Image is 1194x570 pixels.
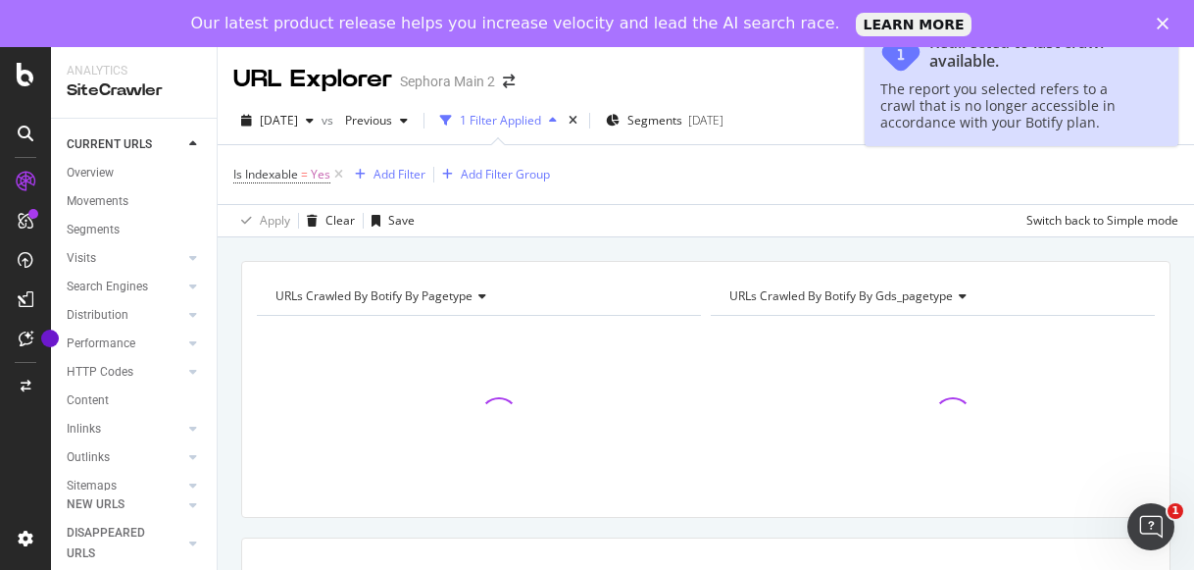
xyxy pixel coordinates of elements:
[67,277,148,297] div: Search Engines
[67,79,201,102] div: SiteCrawler
[880,80,1143,130] div: The report you selected refers to a crawl that is no longer accessible in accordance with your Bo...
[67,390,203,411] a: Content
[233,205,290,236] button: Apply
[598,105,731,136] button: Segments[DATE]
[627,112,682,129] span: Segments
[67,163,203,183] a: Overview
[260,212,290,229] div: Apply
[1019,205,1178,236] button: Switch back to Simple mode
[461,166,550,182] div: Add Filter Group
[67,523,166,564] div: DISAPPEARED URLS
[233,63,392,96] div: URL Explorer
[67,220,120,240] div: Segments
[337,105,416,136] button: Previous
[1026,212,1178,229] div: Switch back to Simple mode
[67,334,135,354] div: Performance
[67,305,183,326] a: Distribution
[503,75,515,88] div: arrow-right-arrow-left
[67,163,114,183] div: Overview
[67,362,183,383] a: HTTP Codes
[373,166,425,182] div: Add Filter
[432,105,565,136] button: 1 Filter Applied
[67,305,128,326] div: Distribution
[67,191,203,212] a: Movements
[260,112,298,129] span: 2025 Aug. 20th
[688,112,723,129] div: [DATE]
[67,362,133,383] div: HTTP Codes
[364,205,415,236] button: Save
[400,72,495,91] div: Sephora Main 2
[434,163,550,186] button: Add Filter Group
[67,248,96,269] div: Visits
[41,330,59,347] div: Tooltip anchor
[929,33,1143,71] div: Redirected to last crawl available.
[1168,503,1183,519] span: 1
[67,191,128,212] div: Movements
[856,13,972,36] a: LEARN MORE
[67,220,203,240] a: Segments
[1127,503,1174,550] iframe: Intercom live chat
[67,334,183,354] a: Performance
[67,390,109,411] div: Content
[565,111,581,130] div: times
[272,281,683,312] h4: URLs Crawled By Botify By pagetype
[67,248,183,269] a: Visits
[67,494,183,515] a: NEW URLS
[67,134,152,155] div: CURRENT URLS
[67,419,183,440] a: Inlinks
[299,205,355,236] button: Clear
[67,476,117,496] div: Sitemaps
[388,212,415,229] div: Save
[67,277,183,297] a: Search Engines
[67,476,183,496] a: Sitemaps
[725,281,1137,312] h4: URLs Crawled By Botify By gds_pagetype
[67,134,183,155] a: CURRENT URLS
[337,112,392,129] span: Previous
[67,494,124,515] div: NEW URLS
[191,14,840,33] div: Our latest product release helps you increase velocity and lead the AI search race.
[233,166,298,182] span: Is Indexable
[322,112,337,129] span: vs
[729,287,953,304] span: URLs Crawled By Botify By gds_pagetype
[311,161,330,188] span: Yes
[67,523,183,564] a: DISAPPEARED URLS
[67,63,201,79] div: Analytics
[275,287,473,304] span: URLs Crawled By Botify By pagetype
[347,163,425,186] button: Add Filter
[325,212,355,229] div: Clear
[1157,18,1176,29] div: Close
[460,112,541,129] div: 1 Filter Applied
[233,105,322,136] button: [DATE]
[67,447,110,468] div: Outlinks
[67,447,183,468] a: Outlinks
[301,166,308,182] span: =
[67,419,101,440] div: Inlinks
